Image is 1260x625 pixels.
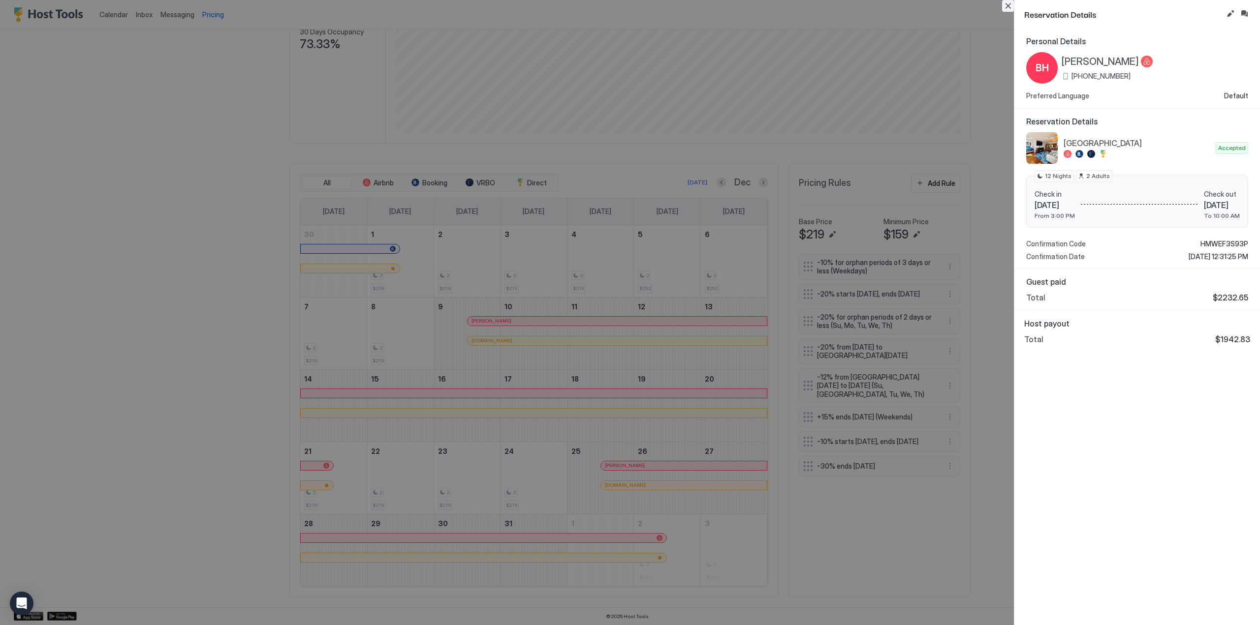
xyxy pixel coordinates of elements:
span: To 10:00 AM [1204,212,1240,219]
span: $2232.65 [1213,293,1248,302]
span: [PHONE_NUMBER] [1071,72,1131,81]
span: Check out [1204,190,1240,199]
span: Total [1024,334,1043,344]
span: Preferred Language [1026,91,1089,100]
span: [DATE] 12:31:25 PM [1189,252,1248,261]
span: Accepted [1218,144,1246,152]
span: Reservation Details [1024,8,1223,20]
div: listing image [1026,132,1058,164]
span: From 3:00 PM [1035,212,1075,219]
span: Reservation Details [1026,117,1248,126]
span: 2 Adults [1086,172,1110,180]
span: [DATE] [1204,200,1240,210]
button: Edit reservation [1225,8,1236,20]
span: Confirmation Date [1026,252,1085,261]
span: Personal Details [1026,36,1248,46]
span: Host payout [1024,319,1250,328]
div: Open Intercom Messenger [10,592,33,615]
span: [GEOGRAPHIC_DATA] [1064,138,1212,148]
span: [DATE] [1035,200,1075,210]
span: Check in [1035,190,1075,199]
span: [PERSON_NAME] [1062,56,1139,68]
span: HMWEF3S93P [1200,239,1248,248]
span: Default [1224,91,1248,100]
button: Inbox [1238,8,1250,20]
span: Guest paid [1026,277,1248,287]
span: BH [1036,60,1049,75]
span: $1942.83 [1215,334,1250,344]
span: 12 Nights [1045,172,1071,180]
span: Confirmation Code [1026,239,1086,248]
span: Total [1026,293,1045,302]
